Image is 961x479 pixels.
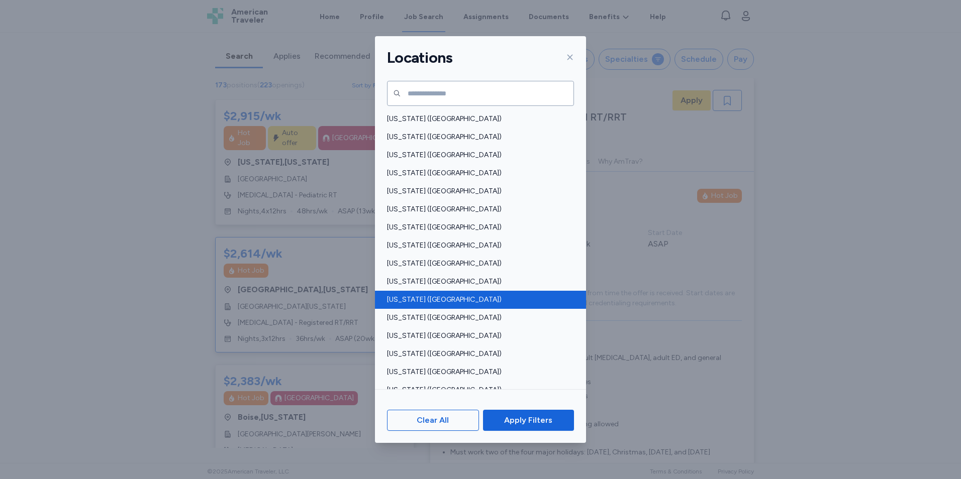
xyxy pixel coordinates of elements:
span: [US_STATE] ([GEOGRAPHIC_DATA]) [387,277,568,287]
span: [US_STATE] ([GEOGRAPHIC_DATA]) [387,222,568,232]
span: [US_STATE] ([GEOGRAPHIC_DATA]) [387,259,568,269]
span: [US_STATE] ([GEOGRAPHIC_DATA]) [387,204,568,214]
span: [US_STATE] ([GEOGRAPHIC_DATA]) [387,385,568,395]
h1: Locations [387,48,452,67]
span: [US_STATE] ([GEOGRAPHIC_DATA]) [387,313,568,323]
button: Apply Filters [483,410,574,431]
span: [US_STATE] ([GEOGRAPHIC_DATA]) [387,168,568,178]
button: Clear All [387,410,479,431]
span: [US_STATE] ([GEOGRAPHIC_DATA]) [387,186,568,196]
span: [US_STATE] ([GEOGRAPHIC_DATA]) [387,241,568,251]
span: Clear All [417,414,449,426]
span: [US_STATE] ([GEOGRAPHIC_DATA]) [387,150,568,160]
span: Apply Filters [504,414,552,426]
span: [US_STATE] ([GEOGRAPHIC_DATA]) [387,132,568,142]
span: [US_STATE] ([GEOGRAPHIC_DATA]) [387,114,568,124]
span: [US_STATE] ([GEOGRAPHIC_DATA]) [387,367,568,377]
span: [US_STATE] ([GEOGRAPHIC_DATA]) [387,331,568,341]
span: [US_STATE] ([GEOGRAPHIC_DATA]) [387,349,568,359]
span: [US_STATE] ([GEOGRAPHIC_DATA]) [387,295,568,305]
